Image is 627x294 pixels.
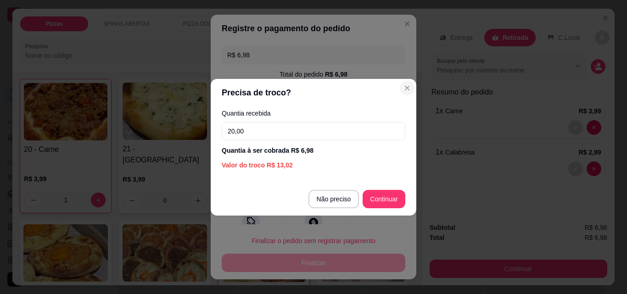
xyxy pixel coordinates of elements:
div: Valor do troco R$ 13,02 [222,161,405,170]
button: Não preciso [308,190,359,208]
button: Close [400,81,414,95]
button: Continuar [363,190,405,208]
div: Quantia à ser cobrada R$ 6,98 [222,146,405,155]
label: Quantia recebida [222,110,405,116]
header: Precisa de troco? [211,79,416,106]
